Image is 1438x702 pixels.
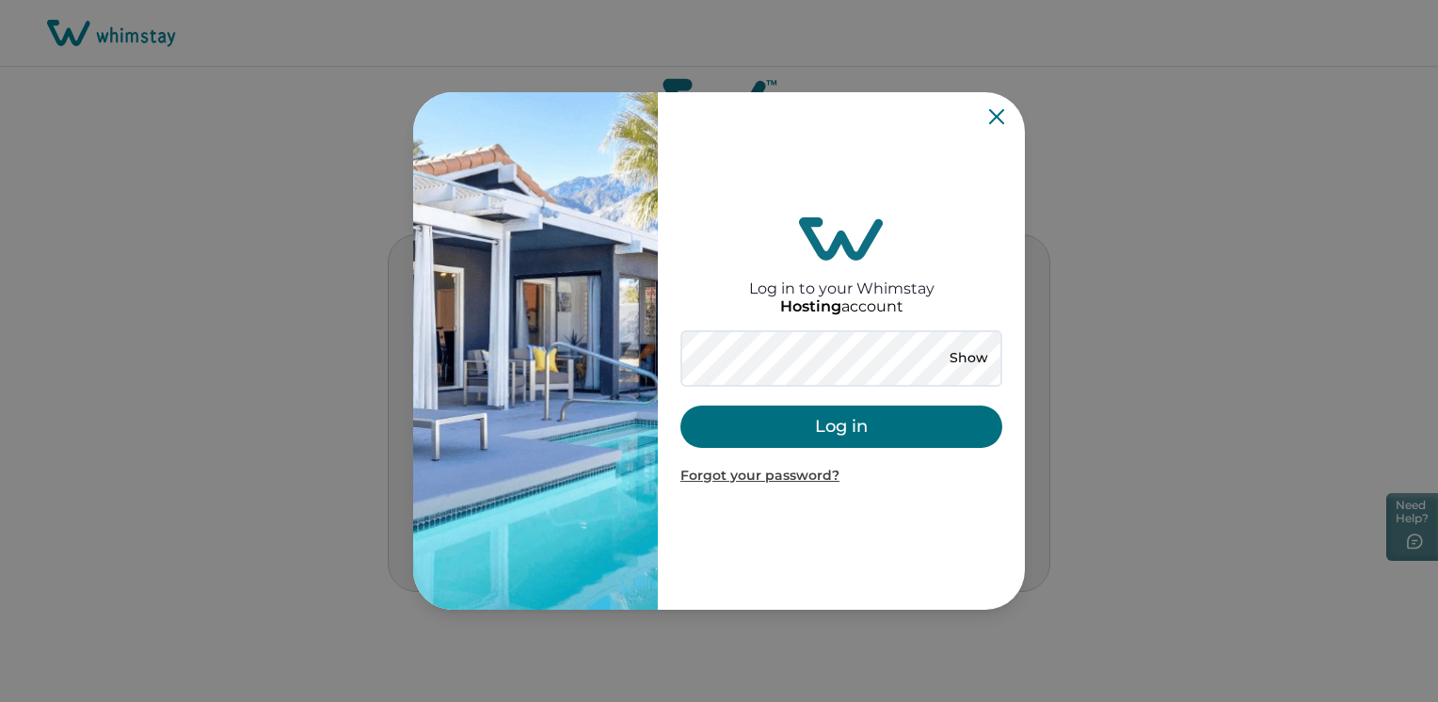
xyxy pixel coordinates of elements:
[989,109,1004,124] button: Close
[413,92,658,610] img: auth-banner
[680,467,1002,486] p: Forgot your password?
[935,345,1002,372] button: Show
[780,297,903,316] p: account
[780,297,841,316] p: Hosting
[799,217,884,261] img: login-logo
[749,261,935,297] h2: Log in to your Whimstay
[680,406,1002,448] button: Log in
